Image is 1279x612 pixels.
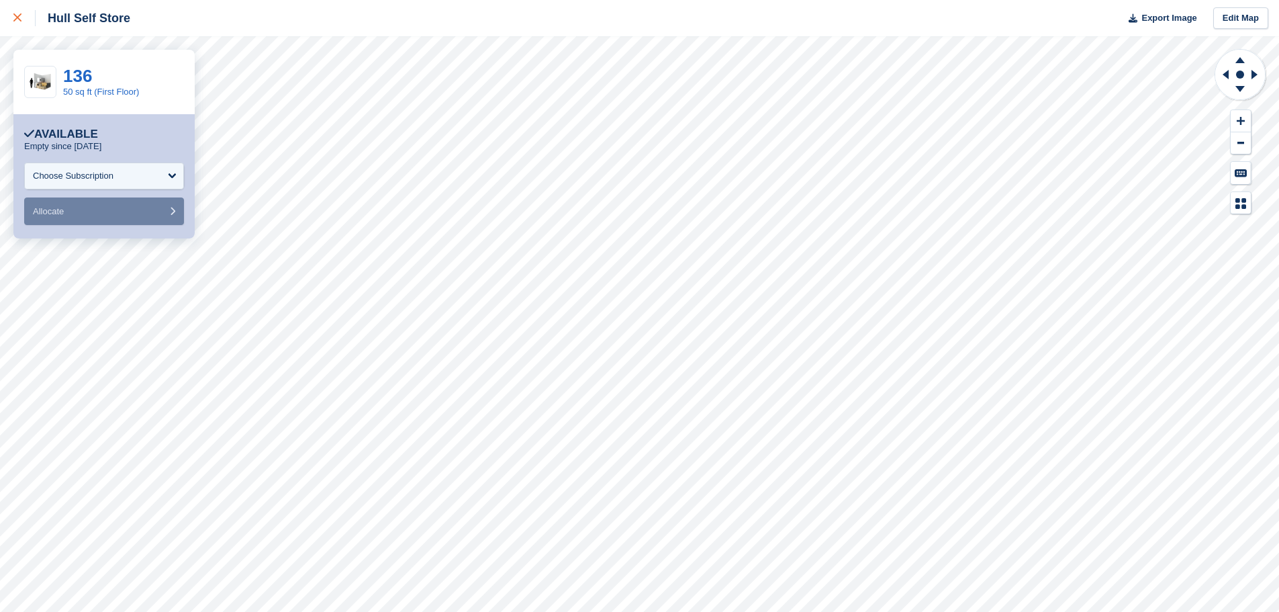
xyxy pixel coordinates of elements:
[1231,162,1251,184] button: Keyboard Shortcuts
[1231,192,1251,214] button: Map Legend
[63,87,139,97] a: 50 sq ft (First Floor)
[24,141,101,152] p: Empty since [DATE]
[25,71,56,94] img: 50-sqft-unit.jpg
[1141,11,1196,25] span: Export Image
[1121,7,1197,30] button: Export Image
[1231,110,1251,132] button: Zoom In
[24,198,184,225] button: Allocate
[24,128,98,141] div: Available
[36,10,130,26] div: Hull Self Store
[33,169,113,183] div: Choose Subscription
[33,206,64,216] span: Allocate
[63,66,92,86] a: 136
[1231,132,1251,155] button: Zoom Out
[1213,7,1268,30] a: Edit Map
